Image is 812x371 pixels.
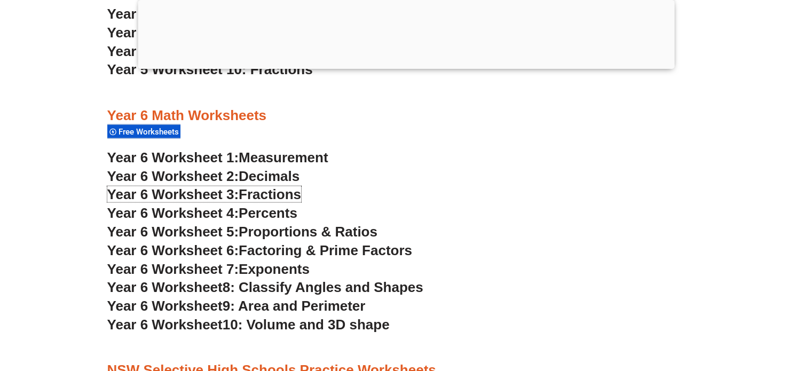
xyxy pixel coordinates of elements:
[107,205,297,221] a: Year 6 Worksheet 4:Percents
[107,25,306,41] a: Year 5 Worksheet 8: Factoring
[107,279,423,295] a: Year 6 Worksheet8: Classify Angles and Shapes
[107,224,377,240] a: Year 6 Worksheet 5:Proportions & Ratios
[107,279,223,295] span: Year 6 Worksheet
[107,205,239,221] span: Year 6 Worksheet 4:
[223,317,390,333] span: 10: Volume and 3D shape
[634,251,812,371] iframe: Chat Widget
[239,149,328,165] span: Measurement
[223,298,366,314] span: 9: Area and Perimeter
[107,168,239,184] span: Year 6 Worksheet 2:
[107,149,239,165] span: Year 6 Worksheet 1:
[107,298,366,314] a: Year 6 Worksheet9: Area and Perimeter
[107,317,390,333] a: Year 6 Worksheet10: Volume and 3D shape
[107,186,301,202] a: Year 6 Worksheet 3:Fractions
[107,186,239,202] span: Year 6 Worksheet 3:
[107,168,300,184] a: Year 6 Worksheet 2:Decimals
[107,242,412,258] a: Year 6 Worksheet 6:Factoring & Prime Factors
[223,279,423,295] span: 8: Classify Angles and Shapes
[107,317,223,333] span: Year 6 Worksheet
[239,261,310,277] span: Exponents
[107,149,328,165] a: Year 6 Worksheet 1:Measurement
[107,261,310,277] a: Year 6 Worksheet 7:Exponents
[239,186,301,202] span: Fractions
[107,242,239,258] span: Year 6 Worksheet 6:
[107,298,223,314] span: Year 6 Worksheet
[107,6,375,22] a: Year 5 Worksheet 7: Order of Operations
[107,107,705,125] h3: Year 6 Math Worksheets
[107,124,180,139] div: Free Worksheets
[239,168,299,184] span: Decimals
[239,205,297,221] span: Percents
[239,224,377,240] span: Proportions & Ratios
[107,61,313,77] a: Year 5 Worksheet 10: Fractions
[107,43,304,59] a: Year 5 Worksheet 9: Decimals
[239,242,412,258] span: Factoring & Prime Factors
[107,224,239,240] span: Year 6 Worksheet 5:
[107,261,239,277] span: Year 6 Worksheet 7:
[119,127,182,137] span: Free Worksheets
